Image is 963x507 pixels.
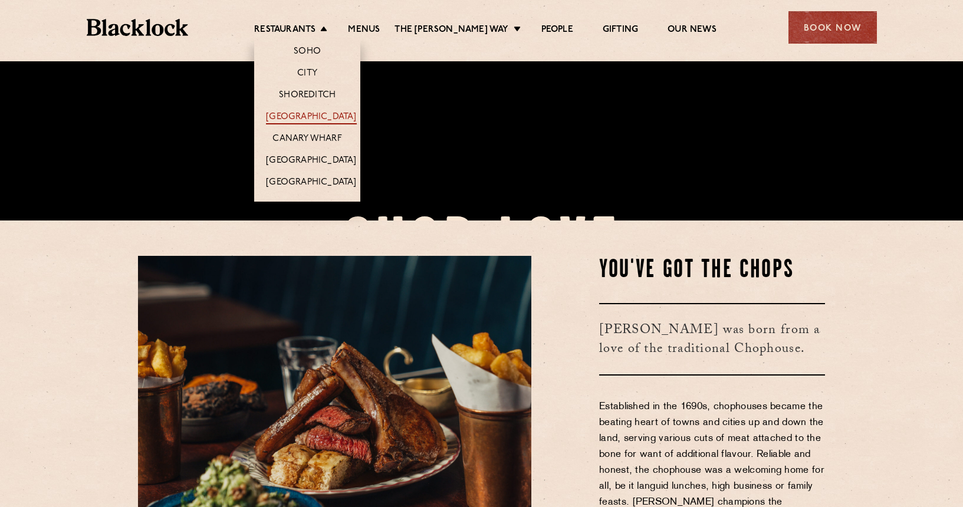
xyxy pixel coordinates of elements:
[279,90,336,103] a: Shoreditch
[272,133,341,146] a: Canary Wharf
[603,24,638,37] a: Gifting
[294,46,321,59] a: Soho
[668,24,717,37] a: Our News
[599,256,825,285] h2: You've Got The Chops
[266,111,356,124] a: [GEOGRAPHIC_DATA]
[266,155,356,168] a: [GEOGRAPHIC_DATA]
[87,19,189,36] img: BL_Textured_Logo-footer-cropped.svg
[254,24,315,37] a: Restaurants
[395,24,508,37] a: The [PERSON_NAME] Way
[599,303,825,376] h3: [PERSON_NAME] was born from a love of the traditional Chophouse.
[788,11,877,44] div: Book Now
[266,177,356,190] a: [GEOGRAPHIC_DATA]
[297,68,317,81] a: City
[541,24,573,37] a: People
[348,24,380,37] a: Menus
